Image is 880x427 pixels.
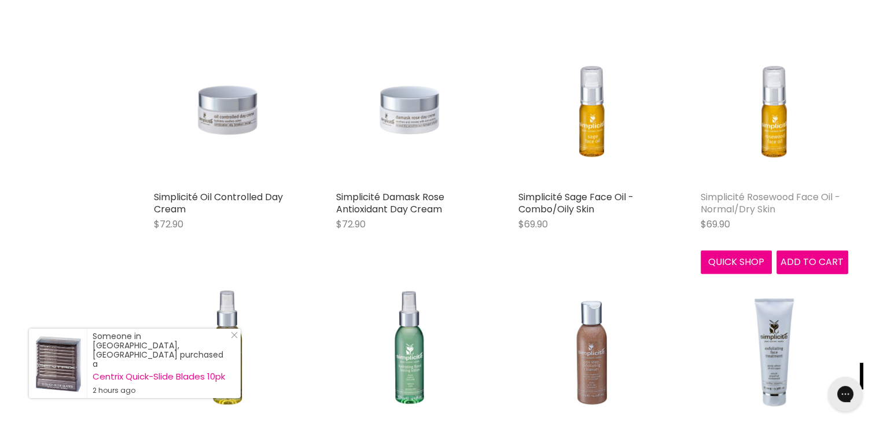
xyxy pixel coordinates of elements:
[93,386,229,395] small: 2 hours ago
[93,372,229,381] a: Centrix Quick-Slide Blades 10pk
[154,190,283,216] a: Simplicité Oil Controlled Day Cream
[93,332,229,395] div: Someone in [GEOGRAPHIC_DATA], [GEOGRAPHIC_DATA] purchased a
[231,332,238,338] svg: Close Icon
[701,218,730,231] span: $69.90
[336,38,484,185] img: Simplicité Damask Rose Antioxidant Day Cream
[518,38,666,185] img: Simplicité Sage Face Oil - Combo/Oily Skin
[701,251,772,274] button: Quick shop
[701,277,848,424] img: Simplicité Exfoliating Face Treatment
[518,218,548,231] span: $69.90
[226,332,238,343] a: Close Notification
[29,329,87,398] a: Visit product page
[336,218,366,231] span: $72.90
[154,277,301,424] img: Simplicité Floral Toning Lotion - Normal/Dry Skin
[822,373,868,415] iframe: Gorgias live chat messenger
[336,190,444,216] a: Simplicité Damask Rose Antioxidant Day Cream
[701,38,848,185] img: Simplicité Rosewood Face Oil - Normal/Dry Skin
[780,255,844,268] span: Add to cart
[701,190,840,216] a: Simplicité Rosewood Face Oil - Normal/Dry Skin
[518,190,634,216] a: Simplicité Sage Face Oil - Combo/Oily Skin
[154,38,301,185] img: Simplicité Oil Controlled Day Cream
[518,277,666,424] img: Simplicité One-Step Exfoliating Cleanser
[336,277,484,424] img: Simplicité Floral Toning Lotion - Combo/Oily Skin
[154,218,183,231] span: $72.90
[776,251,848,274] button: Add to cart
